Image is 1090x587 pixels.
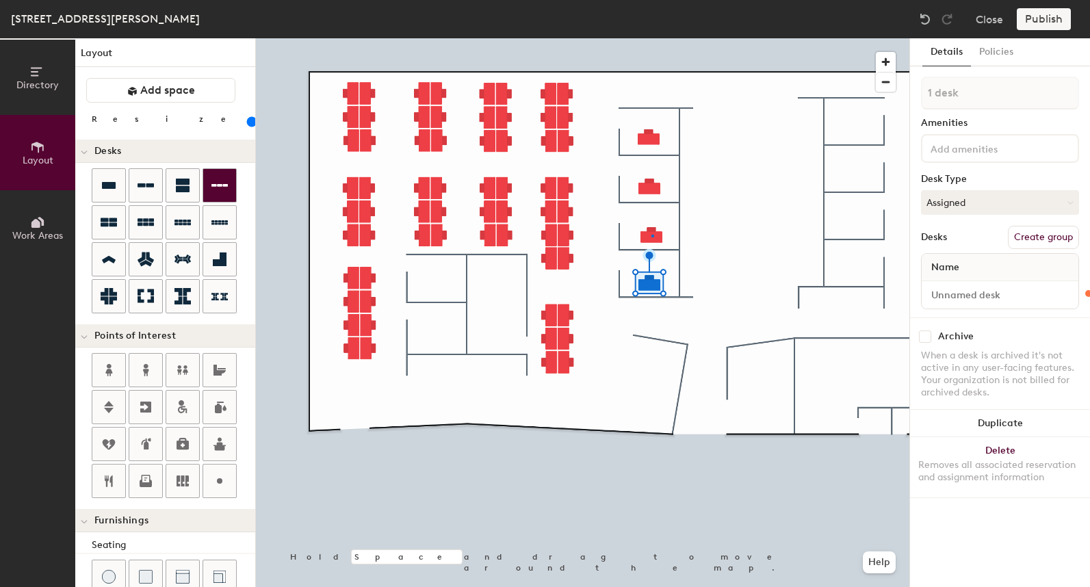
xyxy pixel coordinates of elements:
span: Name [924,255,966,280]
button: Assigned [921,190,1079,215]
img: Cushion [139,570,153,584]
div: When a desk is archived it's not active in any user-facing features. Your organization is not bil... [921,350,1079,399]
span: Work Areas [12,230,63,242]
span: Layout [23,155,53,166]
span: Points of Interest [94,330,176,341]
button: Help [863,551,896,573]
span: Directory [16,79,59,91]
span: Furnishings [94,515,148,526]
img: Stool [102,570,116,584]
div: Archive [938,331,974,342]
input: Add amenities [928,140,1051,156]
img: Undo [918,12,932,26]
button: Close [976,8,1003,30]
div: Amenities [921,118,1079,129]
span: Desks [94,146,121,157]
div: Resize [92,114,243,125]
button: Policies [971,38,1022,66]
h1: Layout [75,46,255,67]
span: Add space [140,83,195,97]
button: Details [922,38,971,66]
div: Desks [921,232,947,243]
img: Couch (middle) [176,570,190,584]
button: Add space [86,78,235,103]
div: [STREET_ADDRESS][PERSON_NAME] [11,10,200,27]
button: DeleteRemoves all associated reservation and assignment information [910,437,1090,497]
button: Duplicate [910,410,1090,437]
div: Desk Type [921,174,1079,185]
div: Removes all associated reservation and assignment information [918,459,1082,484]
button: Create group [1008,226,1079,249]
img: Redo [940,12,954,26]
img: Couch (corner) [213,570,226,584]
div: Seating [92,538,255,553]
input: Unnamed desk [924,285,1076,304]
